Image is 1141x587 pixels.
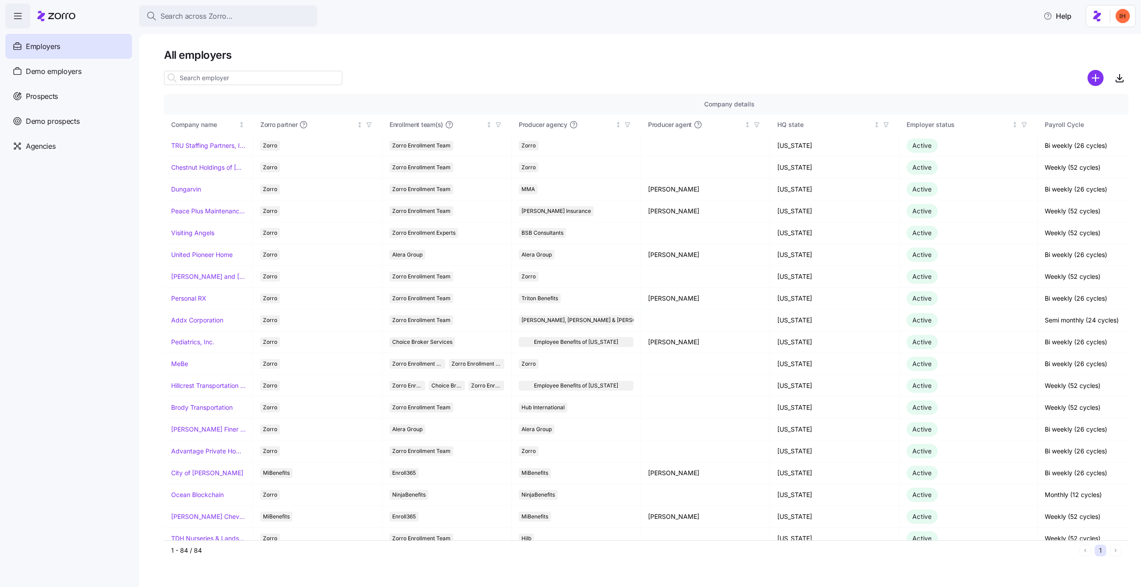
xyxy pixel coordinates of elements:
span: Zorro Enrollment Team [392,534,451,543]
span: Active [912,447,932,455]
a: Demo prospects [5,109,132,134]
span: Hilb [521,534,531,543]
span: Zorro [263,206,277,216]
span: Zorro [263,250,277,260]
span: Zorro partner [260,120,297,129]
a: TDH Nurseries & Landscaping [171,534,246,543]
a: [PERSON_NAME] and [PERSON_NAME]'s Furniture [171,272,246,281]
span: Zorro [263,337,277,347]
a: Employers [5,34,132,59]
span: Enroll365 [392,468,416,478]
button: Previous page [1079,545,1091,556]
td: [US_STATE] [770,244,899,266]
span: MiBenefits [263,512,290,522]
td: [US_STATE] [770,375,899,397]
span: Zorro Enrollment Team [392,184,451,194]
td: [US_STATE] [770,310,899,331]
a: Demo employers [5,59,132,84]
button: Help [1036,7,1079,25]
span: Producer agency [519,120,567,129]
span: Prospects [26,91,58,102]
span: Zorro Enrollment Experts [392,228,456,238]
td: [US_STATE] [770,528,899,550]
span: Alera Group [392,424,423,434]
span: Zorro Enrollment Team [392,359,443,369]
span: Zorro [263,534,277,543]
span: Zorro Enrollment Experts [451,359,502,369]
td: [US_STATE] [770,484,899,506]
span: Active [912,534,932,542]
td: [PERSON_NAME] [641,288,770,310]
span: Active [912,360,932,367]
td: [PERSON_NAME] [641,462,770,484]
input: Search employer [164,71,342,85]
h1: All employers [164,48,1129,62]
span: Zorro [263,403,277,412]
td: [PERSON_NAME] [641,506,770,528]
span: Zorro Enrollment Team [392,381,423,391]
span: Enrollment team(s) [390,120,443,129]
a: Visiting Angels [171,228,214,237]
td: [US_STATE] [770,462,899,484]
span: Alera Group [392,250,423,260]
div: Company name [171,120,237,130]
th: Zorro partnerNot sorted [253,114,382,135]
span: Zorro [263,228,277,238]
td: [US_STATE] [770,135,899,157]
span: Zorro [263,163,277,172]
a: Addx Corporation [171,316,223,325]
span: Zorro Enrollment Team [392,163,451,172]
span: [PERSON_NAME] Insurance [521,206,591,216]
a: [PERSON_NAME] Chevrolet [171,512,246,521]
span: MiBenefits [263,468,290,478]
span: Zorro [263,315,277,325]
a: Advantage Private Home Care [171,447,246,456]
td: [US_STATE] [770,331,899,353]
td: [US_STATE] [770,353,899,375]
span: Zorro [263,490,277,500]
span: Zorro [263,141,277,151]
span: NinjaBenefits [392,490,426,500]
span: Active [912,513,932,520]
button: 1 [1095,545,1106,556]
span: Search across Zorro... [160,11,233,22]
span: Zorro [263,359,277,369]
button: Search across Zorro... [139,5,317,27]
span: Zorro [521,272,536,281]
span: Demo employers [26,66,82,77]
span: Triton Benefits [521,293,558,303]
span: Active [912,142,932,149]
span: Zorro Enrollment Team [392,403,451,412]
span: Active [912,425,932,433]
span: Active [912,469,932,477]
th: Producer agentNot sorted [641,114,770,135]
span: MiBenefits [521,512,548,522]
svg: add icon [1088,70,1104,86]
span: Zorro [263,446,277,456]
span: Active [912,229,932,236]
img: f3711480c2c985a33e19d88a07d4c111 [1116,9,1130,23]
a: Prospects [5,84,132,109]
div: Payroll Cycle [1045,120,1139,130]
span: Active [912,251,932,258]
a: United Pioneer Home [171,250,233,259]
span: Producer agent [648,120,692,129]
div: 1 - 84 / 84 [171,546,1076,555]
span: Enroll365 [392,512,416,522]
span: Zorro Enrollment Team [392,293,451,303]
span: Zorro Enrollment Team [392,446,451,456]
div: Not sorted [486,122,492,128]
th: Company nameNot sorted [164,114,253,135]
span: Help [1043,11,1071,21]
td: [PERSON_NAME] [641,200,770,222]
a: [PERSON_NAME] Finer Meats [171,425,246,434]
div: Not sorted [1012,122,1018,128]
span: Zorro Enrollment Team [392,315,451,325]
span: Zorro [521,359,536,369]
span: Hub International [521,403,565,412]
a: MeBe [171,359,188,368]
div: HQ state [777,120,872,130]
a: Pediatrics, Inc. [171,338,214,346]
a: City of [PERSON_NAME] [171,469,243,477]
th: Employer statusNot sorted [899,114,1038,135]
